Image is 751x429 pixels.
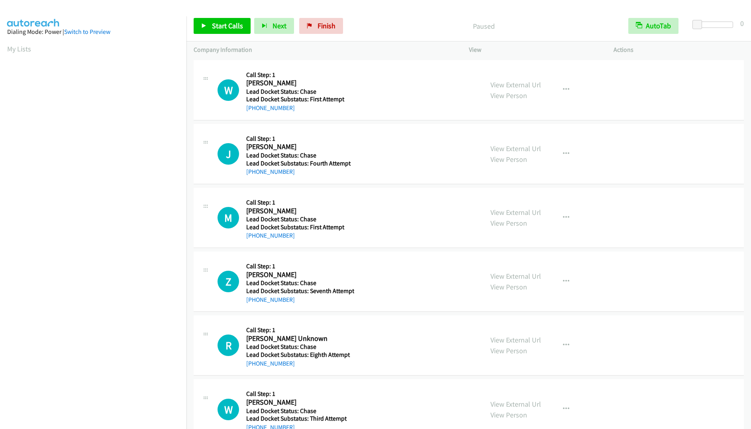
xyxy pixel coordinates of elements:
[246,390,352,398] h5: Call Step: 1
[218,399,239,420] div: The call is yet to be attempted
[490,410,527,419] a: View Person
[299,18,343,34] a: Finish
[354,21,614,31] p: Paused
[490,282,527,291] a: View Person
[246,168,295,175] a: [PHONE_NUMBER]
[218,79,239,101] div: The call is yet to be attempted
[628,18,678,34] button: AutoTab
[246,296,295,303] a: [PHONE_NUMBER]
[254,18,294,34] button: Next
[246,279,354,287] h5: Lead Docket Status: Chase
[246,415,352,423] h5: Lead Docket Substatus: Third Attempt
[246,207,352,216] h2: [PERSON_NAME]
[490,208,541,217] a: View External Url
[218,207,239,228] div: The call is yet to be attempted
[246,215,352,223] h5: Lead Docket Status: Chase
[218,143,239,165] h1: J
[490,218,527,228] a: View Person
[490,91,527,100] a: View Person
[318,21,335,30] span: Finish
[246,135,352,143] h5: Call Step: 1
[246,88,352,96] h5: Lead Docket Status: Chase
[218,207,239,228] h1: M
[246,287,354,295] h5: Lead Docket Substatus: Seventh Attempt
[246,159,352,167] h5: Lead Docket Substatus: Fourth Attempt
[218,79,239,101] h1: W
[246,199,352,207] h5: Call Step: 1
[273,21,286,30] span: Next
[490,346,527,355] a: View Person
[490,399,541,409] a: View External Url
[696,22,733,28] div: Delay between calls (in seconds)
[246,142,352,152] h2: [PERSON_NAME]
[469,45,599,55] p: View
[490,272,541,281] a: View External Url
[246,223,352,231] h5: Lead Docket Substatus: First Attempt
[194,18,251,34] a: Start Calls
[212,21,243,30] span: Start Calls
[246,232,295,239] a: [PHONE_NUMBER]
[490,80,541,89] a: View External Url
[246,360,295,367] a: [PHONE_NUMBER]
[246,398,352,407] h2: [PERSON_NAME]
[246,104,295,112] a: [PHONE_NUMBER]
[194,45,455,55] p: Company Information
[246,343,352,351] h5: Lead Docket Status: Chase
[246,326,352,334] h5: Call Step: 1
[246,71,352,79] h5: Call Step: 1
[246,79,352,88] h2: [PERSON_NAME]
[614,45,744,55] p: Actions
[218,271,239,292] div: The call is yet to be attempted
[218,143,239,165] div: The call is yet to be attempted
[490,144,541,153] a: View External Url
[490,155,527,164] a: View Person
[218,399,239,420] h1: W
[64,28,110,35] a: Switch to Preview
[246,407,352,415] h5: Lead Docket Status: Chase
[7,27,179,37] div: Dialing Mode: Power |
[218,271,239,292] h1: Z
[246,270,352,279] h2: [PERSON_NAME]
[246,152,352,159] h5: Lead Docket Status: Chase
[218,335,239,356] div: The call is yet to be attempted
[218,335,239,356] h1: R
[740,18,744,29] div: 0
[490,335,541,344] a: View External Url
[246,262,354,270] h5: Call Step: 1
[246,95,352,103] h5: Lead Docket Substatus: First Attempt
[246,351,352,359] h5: Lead Docket Substatus: Eighth Attempt
[7,44,31,53] a: My Lists
[246,334,352,343] h2: [PERSON_NAME] Unknown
